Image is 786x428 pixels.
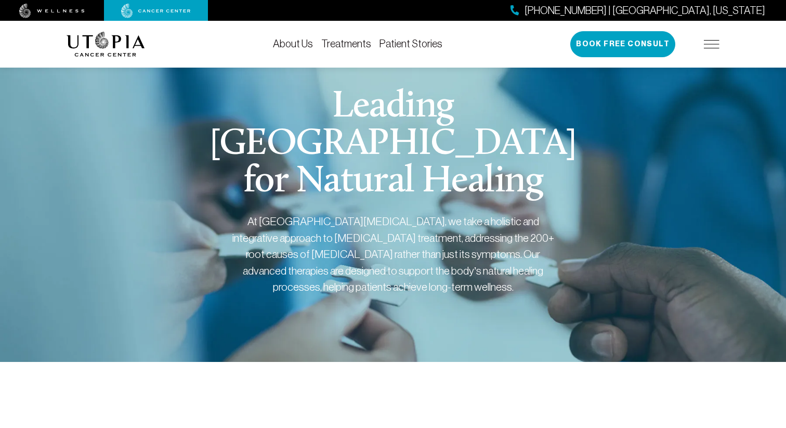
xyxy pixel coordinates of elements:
[510,3,765,18] a: [PHONE_NUMBER] | [GEOGRAPHIC_DATA], [US_STATE]
[321,38,371,49] a: Treatments
[232,213,554,295] div: At [GEOGRAPHIC_DATA][MEDICAL_DATA], we take a holistic and integrative approach to [MEDICAL_DATA]...
[704,40,719,48] img: icon-hamburger
[273,38,313,49] a: About Us
[67,32,145,57] img: logo
[525,3,765,18] span: [PHONE_NUMBER] | [GEOGRAPHIC_DATA], [US_STATE]
[19,4,85,18] img: wellness
[194,88,592,201] h1: Leading [GEOGRAPHIC_DATA] for Natural Healing
[121,4,191,18] img: cancer center
[379,38,442,49] a: Patient Stories
[570,31,675,57] button: Book Free Consult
